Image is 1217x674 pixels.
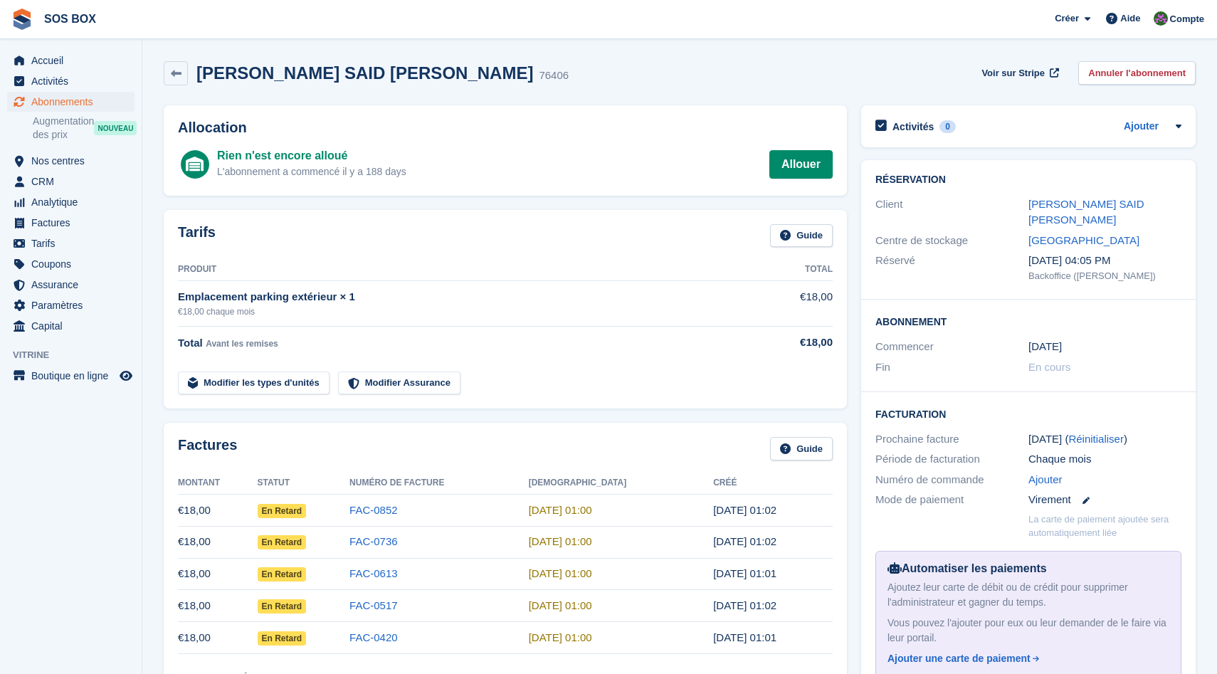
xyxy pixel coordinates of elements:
span: Boutique en ligne [31,366,117,386]
td: €18,00 [178,526,258,558]
a: [GEOGRAPHIC_DATA] [1028,234,1139,246]
div: Commencer [875,339,1028,355]
a: FAC-0517 [349,599,398,611]
time: 2025-03-31 23:00:00 UTC [1028,339,1062,355]
h2: Facturation [875,406,1181,421]
th: Total [765,258,833,281]
time: 2025-06-30 23:02:20 UTC [713,599,776,611]
a: [PERSON_NAME] SAID [PERSON_NAME] [1028,198,1144,226]
div: 76406 [539,68,569,84]
a: menu [7,172,135,191]
div: Ajouter une carte de paiement [887,651,1031,666]
div: Centre de stockage [875,233,1028,249]
span: Paramètres [31,295,117,315]
a: SOS BOX [38,7,102,31]
time: 2025-05-31 23:01:16 UTC [713,631,776,643]
div: Période de facturation [875,451,1028,468]
span: Accueil [31,51,117,70]
a: Voir sur Stripe [976,61,1061,85]
span: En retard [258,567,307,581]
div: Automatiser les paiements [887,560,1169,577]
td: €18,00 [765,281,833,326]
div: Client [875,196,1028,228]
span: Augmentation des prix [33,115,94,142]
span: En retard [258,631,307,646]
a: Allouer [769,150,833,179]
time: 2025-09-30 23:02:17 UTC [713,504,776,516]
div: [DATE] 04:05 PM [1028,253,1181,269]
div: €18,00 chaque mois [178,305,765,318]
time: 2025-08-01 23:00:00 UTC [529,567,592,579]
p: La carte de paiement ajoutée sera automatiquement liée [1028,512,1181,540]
time: 2025-07-31 23:01:42 UTC [713,567,776,579]
div: Réservé [875,253,1028,283]
a: FAC-0852 [349,504,398,516]
a: menu [7,254,135,274]
span: Total [178,337,203,349]
span: Analytique [31,192,117,212]
a: menu [7,233,135,253]
a: Ajouter [1124,119,1159,135]
a: Modifier Assurance [338,372,460,395]
th: Statut [258,472,350,495]
h2: Allocation [178,120,833,136]
time: 2025-08-31 23:02:40 UTC [713,535,776,547]
a: Boutique d'aperçu [117,367,135,384]
span: Nos centres [31,151,117,171]
a: menu [7,192,135,212]
td: €18,00 [178,495,258,527]
div: Rien n'est encore alloué [217,147,406,164]
h2: Tarifs [178,224,216,248]
a: Ajouter [1028,472,1063,488]
a: menu [7,295,135,315]
img: ALEXANDRE SOUBIRA [1154,11,1168,26]
a: Augmentation des prix NOUVEAU [33,114,135,142]
span: Assurance [31,275,117,295]
a: menu [7,366,135,386]
a: menu [7,151,135,171]
th: Montant [178,472,258,495]
div: Virement [1028,492,1181,508]
a: menu [7,275,135,295]
span: Factures [31,213,117,233]
div: Emplacement parking extérieur × 1 [178,289,765,305]
div: [DATE] ( ) [1028,431,1181,448]
time: 2025-06-01 23:00:00 UTC [529,631,592,643]
div: Prochaine facture [875,431,1028,448]
a: FAC-0736 [349,535,398,547]
span: En retard [258,535,307,549]
a: menu [7,316,135,336]
span: En retard [258,599,307,614]
a: Modifier les types d'unités [178,372,330,395]
a: Réinitialiser [1068,433,1124,445]
div: Numéro de commande [875,472,1028,488]
time: 2025-07-01 23:00:00 UTC [529,599,592,611]
span: En cours [1028,361,1070,373]
div: 0 [939,120,956,133]
span: Avant les remises [206,339,278,349]
a: menu [7,213,135,233]
div: Chaque mois [1028,451,1181,468]
th: Créé [713,472,833,495]
span: Tarifs [31,233,117,253]
span: Abonnements [31,92,117,112]
div: NOUVEAU [94,121,137,135]
span: Voir sur Stripe [981,66,1045,80]
time: 2025-10-01 23:00:00 UTC [529,504,592,516]
span: Activités [31,71,117,91]
h2: [PERSON_NAME] SAID [PERSON_NAME] [196,63,533,83]
div: €18,00 [765,335,833,351]
div: Vous pouvez l'ajouter pour eux ou leur demander de le faire via leur portail. [887,616,1169,646]
time: 2025-09-01 23:00:00 UTC [529,535,592,547]
span: En retard [258,504,307,518]
img: stora-icon-8386f47178a22dfd0bd8f6a31ec36ba5ce8667c1dd55bd0f319d3a0aa187defe.svg [11,9,33,30]
h2: Activités [892,120,934,133]
span: CRM [31,172,117,191]
span: Aide [1120,11,1140,26]
span: Vitrine [13,348,142,362]
a: FAC-0420 [349,631,398,643]
a: menu [7,51,135,70]
a: Annuler l'abonnement [1078,61,1196,85]
a: Guide [770,224,833,248]
a: menu [7,71,135,91]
